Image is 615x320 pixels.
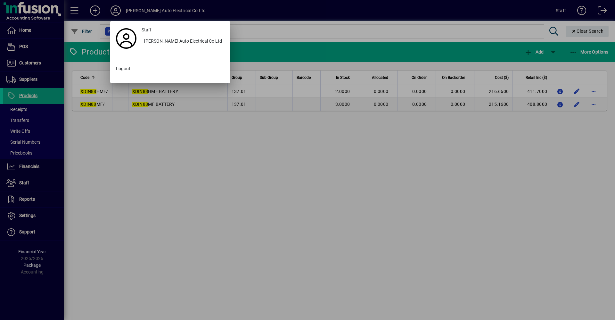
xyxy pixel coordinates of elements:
a: Staff [139,24,227,36]
span: Logout [116,65,130,72]
span: Staff [142,27,152,33]
a: Profile [113,33,139,44]
button: Logout [113,63,227,75]
button: [PERSON_NAME] Auto Electrical Co Ltd [139,36,227,47]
